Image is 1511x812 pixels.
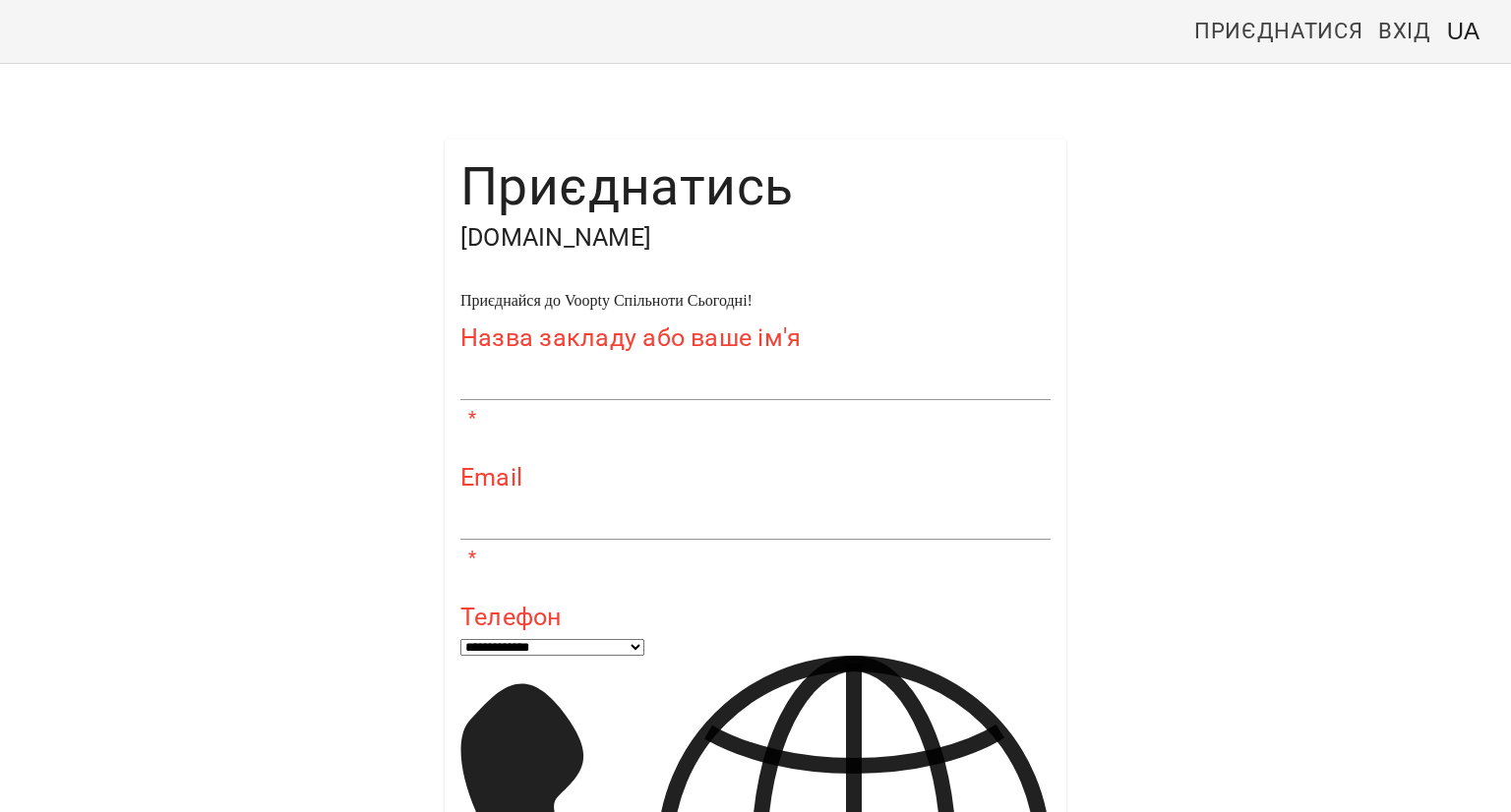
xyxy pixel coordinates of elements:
[460,154,1051,219] h4: Приєднатись
[460,325,1051,350] label: Назва закладу або ваше ім'я
[1378,13,1431,51] span: Вхід
[1447,18,1480,45] span: UA
[1194,13,1362,51] span: Приєднатися
[1439,10,1487,53] button: UA
[1186,7,1370,57] a: Приєднатися
[460,605,1051,629] label: Телефон
[1370,7,1439,57] a: Вхід
[460,639,644,656] select: Phone number country
[24,22,92,42] img: voopty.png
[460,219,1051,257] p: [DOMAIN_NAME]
[460,465,1051,490] label: Email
